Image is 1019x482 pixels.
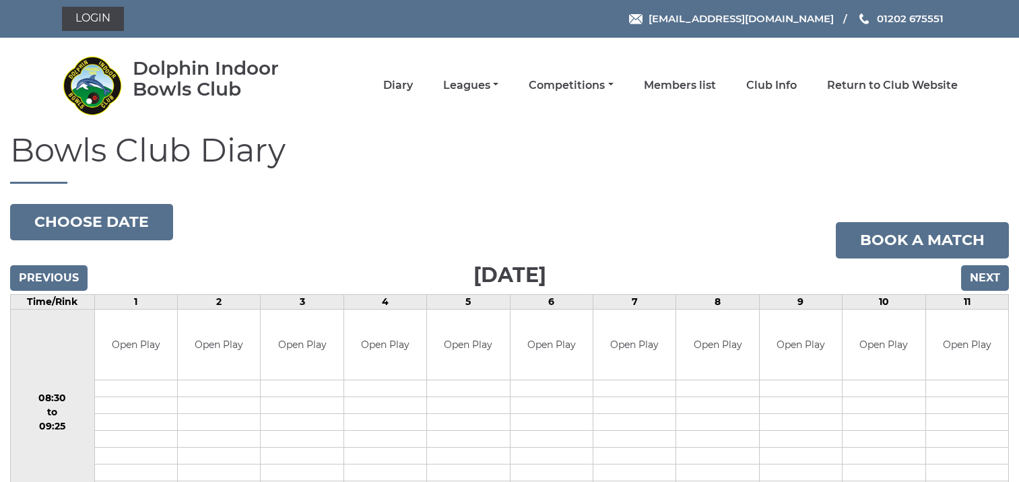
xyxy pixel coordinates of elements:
a: Email [EMAIL_ADDRESS][DOMAIN_NAME] [629,11,834,26]
span: 01202 675551 [877,12,944,25]
td: 9 [759,294,842,309]
td: 5 [427,294,510,309]
a: Book a match [836,222,1009,259]
td: 8 [676,294,759,309]
a: Members list [644,78,716,93]
td: Open Play [760,310,842,380]
img: Email [629,14,643,24]
td: Open Play [843,310,925,380]
a: Phone us 01202 675551 [857,11,944,26]
a: Login [62,7,124,31]
td: Open Play [261,310,343,380]
td: 6 [510,294,593,309]
td: Time/Rink [11,294,95,309]
td: Open Play [593,310,676,380]
a: Club Info [746,78,797,93]
td: 11 [925,294,1009,309]
td: Open Play [427,310,509,380]
td: 4 [343,294,426,309]
td: Open Play [676,310,758,380]
input: Next [961,265,1009,291]
img: Phone us [859,13,869,24]
a: Competitions [529,78,613,93]
td: Open Play [926,310,1009,380]
td: Open Play [511,310,593,380]
div: Dolphin Indoor Bowls Club [133,58,318,100]
button: Choose date [10,204,173,240]
span: [EMAIL_ADDRESS][DOMAIN_NAME] [649,12,834,25]
td: 1 [94,294,177,309]
td: 7 [593,294,676,309]
td: 3 [261,294,343,309]
a: Diary [383,78,413,93]
td: Open Play [344,310,426,380]
h1: Bowls Club Diary [10,133,1009,184]
a: Leagues [443,78,498,93]
td: Open Play [178,310,260,380]
td: 10 [843,294,925,309]
img: Dolphin Indoor Bowls Club [62,55,123,116]
td: 2 [177,294,260,309]
td: Open Play [95,310,177,380]
input: Previous [10,265,88,291]
a: Return to Club Website [827,78,958,93]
